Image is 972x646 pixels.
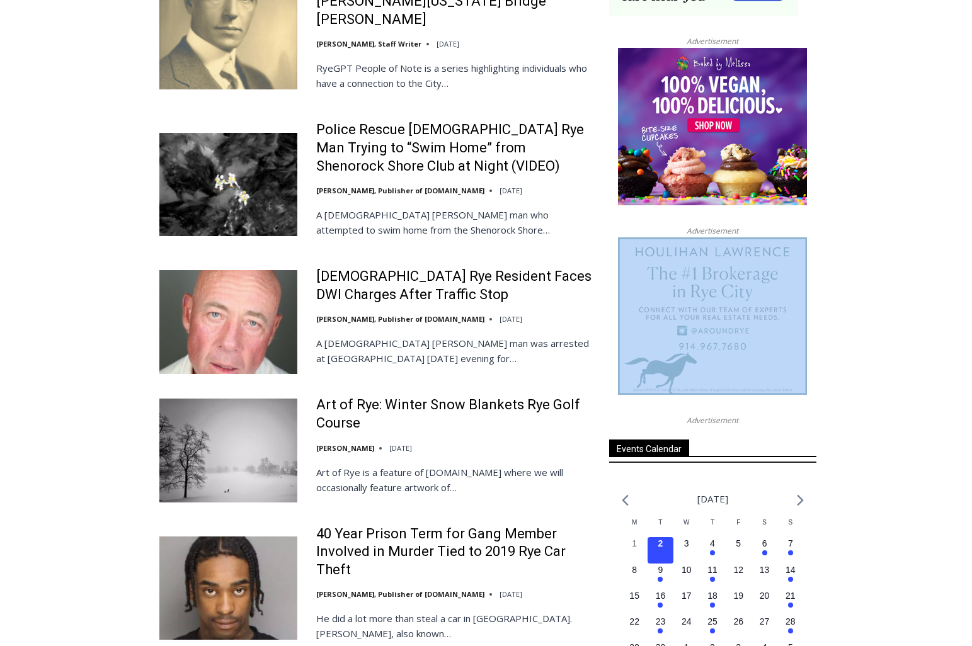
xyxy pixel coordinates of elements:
time: 22 [629,616,639,626]
div: Wednesday [673,518,699,537]
span: Advertisement [674,35,751,47]
em: Has events [762,550,767,555]
p: He did a lot more than steal a car in [GEOGRAPHIC_DATA]. [PERSON_NAME], also known… [316,611,593,641]
button: 26 [726,615,752,641]
a: Police Rescue [DEMOGRAPHIC_DATA] Rye Man Trying to “Swim Home” from Shenorock Shore Club at Night... [316,121,593,175]
a: [PERSON_NAME], Publisher of [DOMAIN_NAME] [316,589,484,599]
time: 18 [707,591,718,601]
p: RyeGPT People of Note is a series highlighting individuals who have a connection to the City… [316,60,593,91]
em: Has events [658,577,663,582]
span: T [658,519,662,526]
em: Has events [788,603,793,608]
img: Houlihan Lawrence The #1 Brokerage in Rye City [618,237,807,395]
time: 23 [656,616,666,626]
time: 10 [682,565,692,575]
li: [DATE] [697,490,728,507]
em: Has events [710,628,715,633]
a: Previous month [622,494,629,506]
time: 6 [762,538,767,548]
time: 8 [632,565,637,575]
div: Monday [622,518,648,537]
p: A [DEMOGRAPHIC_DATA] [PERSON_NAME] man was arrested at [GEOGRAPHIC_DATA] [DATE] evening for… [316,336,593,366]
a: 40 Year Prison Term for Gang Member Involved in Murder Tied to 2019 Rye Car Theft [316,525,593,579]
em: Has events [710,550,715,555]
a: Intern @ [DOMAIN_NAME] [303,122,610,157]
time: [DATE] [500,314,522,324]
span: S [762,519,767,526]
button: 19 [726,589,752,615]
time: 7 [788,538,793,548]
time: 14 [786,565,796,575]
span: Advertisement [674,414,751,426]
button: 21 Has events [777,589,803,615]
time: 25 [707,616,718,626]
span: Events Calendar [609,439,689,456]
span: Open Tues. - Sun. [PHONE_NUMBER] [4,130,123,178]
button: 1 [622,537,648,563]
a: Next month [797,494,804,506]
em: Has events [658,603,663,608]
em: Has events [710,603,715,608]
span: Intern @ [DOMAIN_NAME] [329,125,584,154]
a: Open Tues. - Sun. [PHONE_NUMBER] [1,127,127,157]
time: 4 [710,538,715,548]
time: 9 [658,565,663,575]
time: [DATE] [389,443,412,453]
button: 2 [648,537,673,563]
span: W [683,519,689,526]
button: 7 Has events [777,537,803,563]
div: Friday [726,518,752,537]
button: 13 [752,564,777,589]
div: Tuesday [648,518,673,537]
img: Art of Rye: Winter Snow Blankets Rye Golf Course [159,399,297,502]
time: 20 [760,591,770,601]
img: Police Rescue 51 Year Old Rye Man Trying to “Swim Home” from Shenorock Shore Club at Night (VIDEO) [159,133,297,236]
time: 26 [733,616,743,626]
span: M [632,519,637,526]
button: 10 [673,564,699,589]
div: Saturday [752,518,777,537]
button: 28 Has events [777,615,803,641]
button: 22 [622,615,648,641]
button: 12 [726,564,752,589]
a: [PERSON_NAME], Publisher of [DOMAIN_NAME] [316,186,484,195]
time: 1 [632,538,637,548]
button: 15 [622,589,648,615]
img: Baked by Melissa [618,48,807,205]
span: F [736,519,740,526]
p: Art of Rye is a feature of [DOMAIN_NAME] where we will occasionally feature artwork of… [316,465,593,495]
em: Has events [788,628,793,633]
time: 17 [682,591,692,601]
span: S [788,519,792,526]
span: Advertisement [674,225,751,237]
time: 15 [629,591,639,601]
time: 13 [760,565,770,575]
button: 5 [726,537,752,563]
a: Art of Rye: Winter Snow Blankets Rye Golf Course [316,396,593,432]
time: [DATE] [500,589,522,599]
button: 17 [673,589,699,615]
em: Has events [788,577,793,582]
time: 27 [760,616,770,626]
button: 9 Has events [648,564,673,589]
button: 16 Has events [648,589,673,615]
button: 20 [752,589,777,615]
time: 3 [684,538,689,548]
time: [DATE] [500,186,522,195]
time: 12 [733,565,743,575]
em: Has events [658,628,663,633]
time: 11 [707,565,718,575]
div: Sunday [777,518,803,537]
time: 16 [656,591,666,601]
a: [PERSON_NAME], Publisher of [DOMAIN_NAME] [316,314,484,324]
button: 3 [673,537,699,563]
img: 56-Year-Old Rye Resident Faces DWI Charges After Traffic Stop [159,270,297,373]
div: "...watching a master [PERSON_NAME] chef prepare an omakase meal is fascinating dinner theater an... [130,79,185,150]
time: 5 [736,538,741,548]
p: A [DEMOGRAPHIC_DATA] [PERSON_NAME] man who attempted to swim home from the Shenorock Shore… [316,207,593,237]
a: [DEMOGRAPHIC_DATA] Rye Resident Faces DWI Charges After Traffic Stop [316,268,593,303]
div: "At the 10am stand-up meeting, each intern gets a chance to take [PERSON_NAME] and the other inte... [318,1,595,122]
button: 25 Has events [699,615,725,641]
time: [DATE] [437,39,459,48]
